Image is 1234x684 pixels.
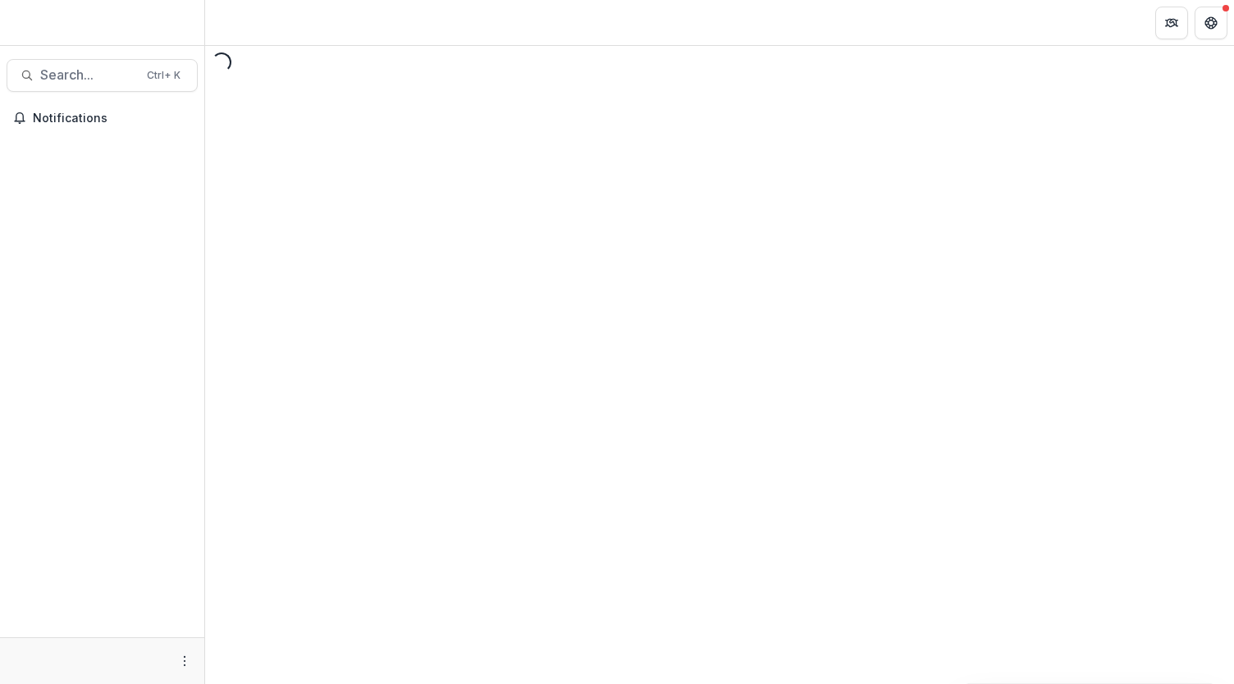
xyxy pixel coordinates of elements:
[144,66,184,84] div: Ctrl + K
[40,67,137,83] span: Search...
[7,59,198,92] button: Search...
[1195,7,1227,39] button: Get Help
[175,651,194,671] button: More
[33,112,191,125] span: Notifications
[7,105,198,131] button: Notifications
[1155,7,1188,39] button: Partners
